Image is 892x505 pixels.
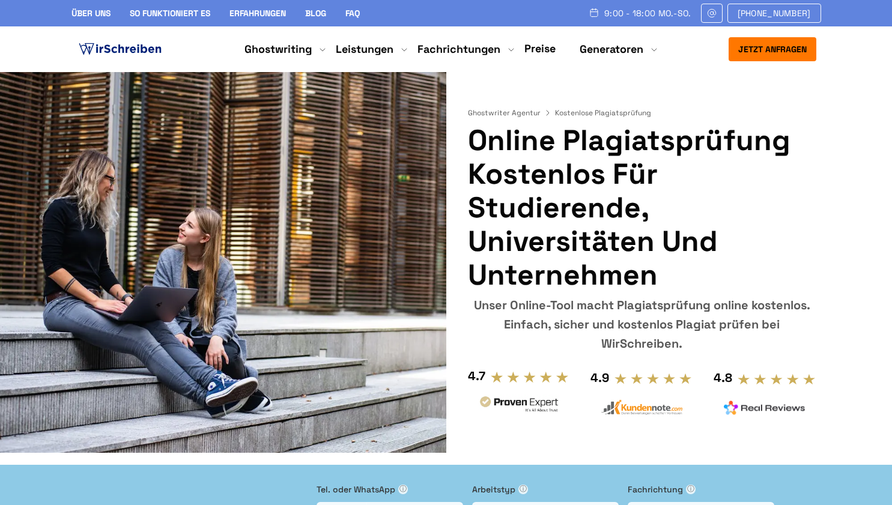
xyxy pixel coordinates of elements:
[472,483,619,496] label: Arbeitstyp
[614,372,693,386] img: stars
[706,8,717,18] img: Email
[737,373,816,386] img: stars
[490,370,569,384] img: stars
[524,41,556,55] a: Preise
[724,401,806,415] img: realreviews
[601,399,682,416] img: kundennote
[345,8,360,19] a: FAQ
[478,395,560,417] img: provenexpert
[727,4,821,23] a: [PHONE_NUMBER]
[417,42,500,56] a: Fachrichtungen
[580,42,643,56] a: Generatoren
[589,8,599,17] img: Schedule
[398,485,408,494] span: ⓘ
[518,485,528,494] span: ⓘ
[590,368,609,387] div: 4.9
[336,42,393,56] a: Leistungen
[738,8,811,18] span: [PHONE_NUMBER]
[628,483,774,496] label: Fachrichtung
[468,124,816,292] h1: Online Plagiatsprüfung kostenlos für Studierende, Universitäten und Unternehmen
[71,8,111,19] a: Über uns
[468,295,816,353] div: Unser Online-Tool macht Plagiatsprüfung online kostenlos. Einfach, sicher und kostenlos Plagiat p...
[229,8,286,19] a: Erfahrungen
[317,483,463,496] label: Tel. oder WhatsApp
[686,485,696,494] span: ⓘ
[468,366,485,386] div: 4.7
[604,8,691,18] span: 9:00 - 18:00 Mo.-So.
[76,40,164,58] img: logo ghostwriter-österreich
[468,108,553,118] a: Ghostwriter Agentur
[244,42,312,56] a: Ghostwriting
[555,108,651,118] span: Kostenlose Plagiatsprüfung
[130,8,210,19] a: So funktioniert es
[729,37,816,61] button: Jetzt anfragen
[714,368,732,387] div: 4.8
[305,8,326,19] a: Blog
